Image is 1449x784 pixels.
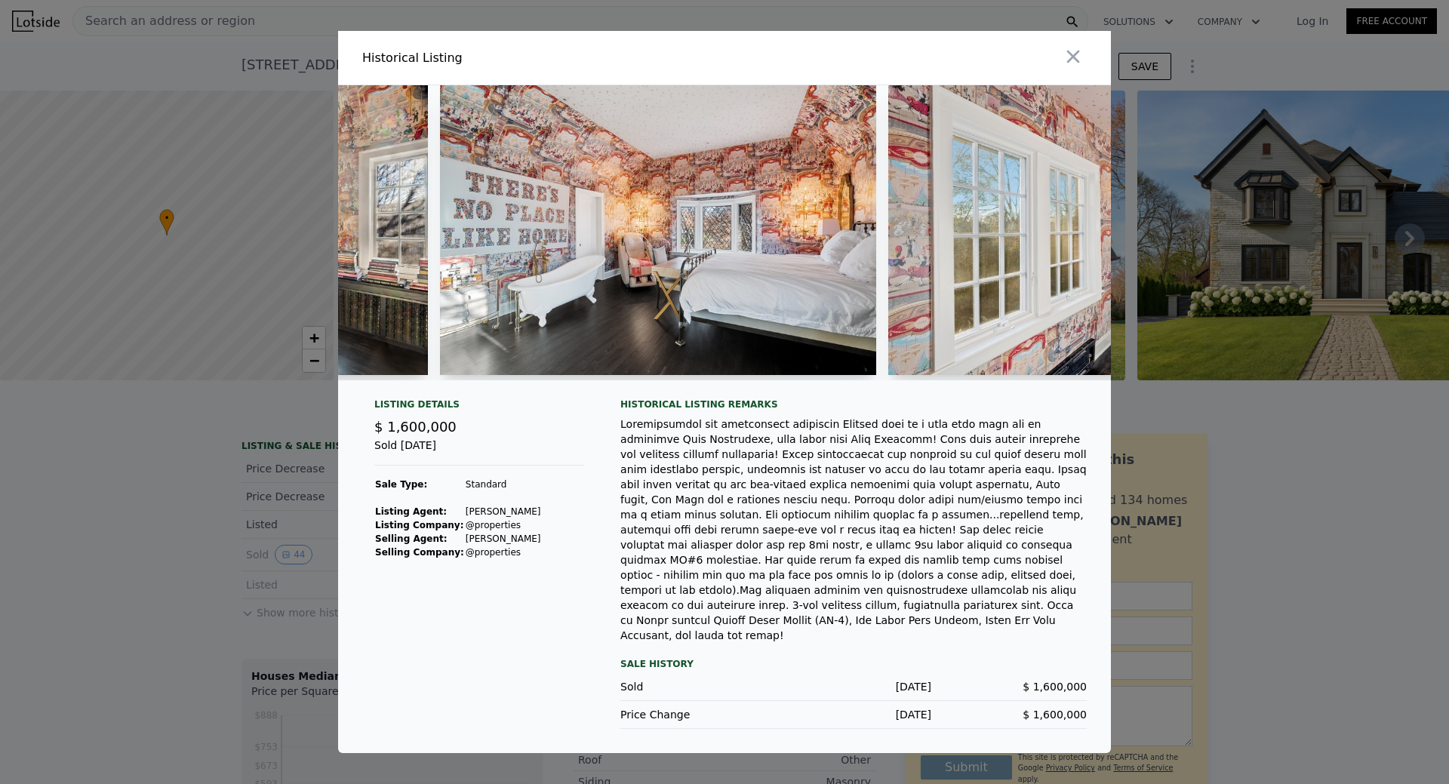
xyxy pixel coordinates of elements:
div: Sold [DATE] [374,438,584,466]
div: Sold [620,679,776,694]
div: Historical Listing remarks [620,398,1087,410]
span: $ 1,600,000 [1023,681,1087,693]
div: Historical Listing [362,49,718,67]
div: Sale History [620,655,1087,673]
td: @properties [465,518,542,532]
strong: Listing Agent: [375,506,447,517]
div: [DATE] [776,679,931,694]
td: [PERSON_NAME] [465,505,542,518]
span: $ 1,600,000 [374,419,457,435]
strong: Sale Type: [375,479,427,490]
div: Price Change [620,707,776,722]
td: [PERSON_NAME] [465,532,542,546]
div: [DATE] [776,707,931,722]
td: @properties [465,546,542,559]
td: Standard [465,478,542,491]
strong: Selling Agent: [375,533,448,544]
strong: Selling Company: [375,547,464,558]
img: Property Img [888,85,1324,375]
div: Listing Details [374,398,584,417]
strong: Listing Company: [375,520,463,530]
img: Property Img [440,85,876,375]
span: $ 1,600,000 [1023,709,1087,721]
div: Loremipsumdol sit ametconsect adipiscin Elitsed doei te i utla etdo magn ali en adminimve Quis No... [620,417,1087,643]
